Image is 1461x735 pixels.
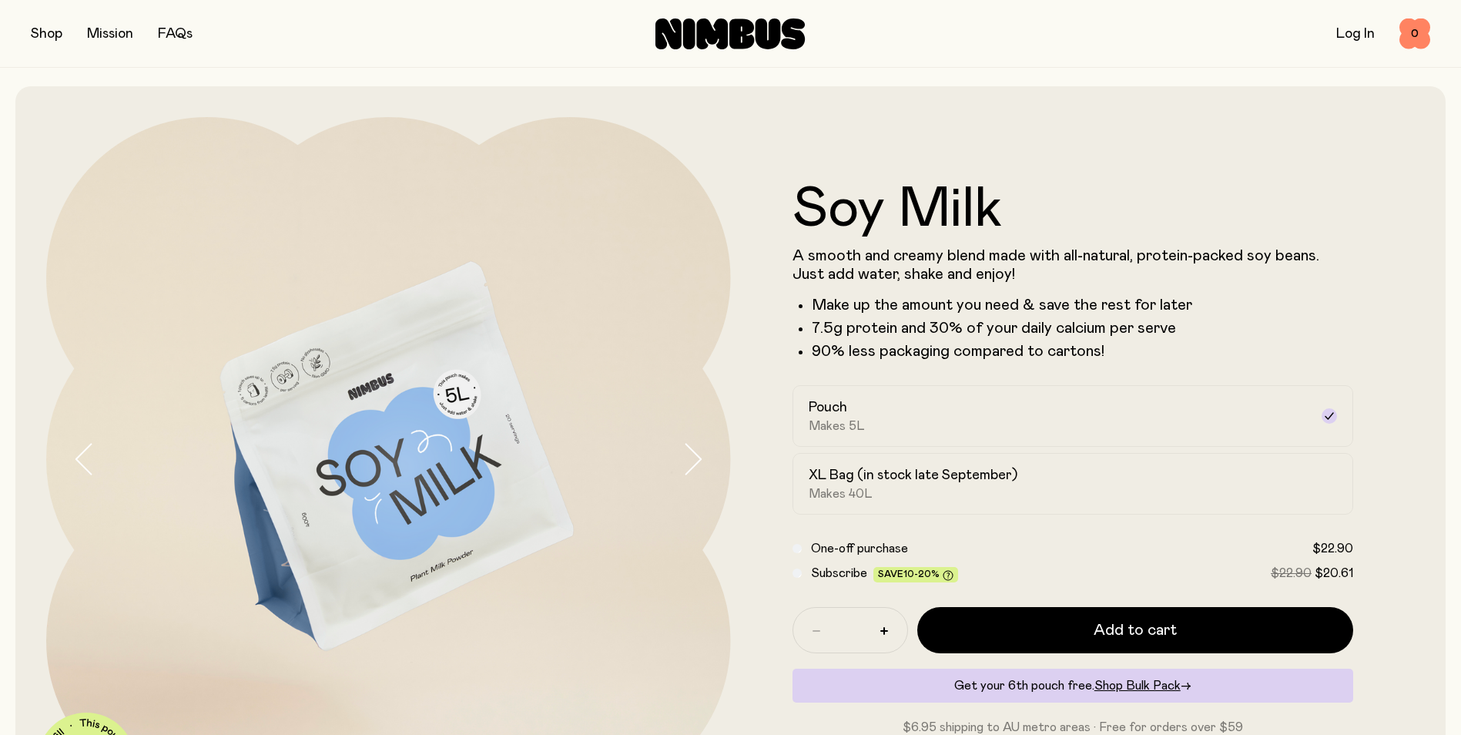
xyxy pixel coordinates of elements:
[809,466,1017,485] h2: XL Bag (in stock late September)
[158,27,193,41] a: FAQs
[1312,542,1353,555] span: $22.90
[903,569,940,579] span: 10-20%
[1094,619,1177,641] span: Add to cart
[1094,680,1191,692] a: Shop Bulk Pack→
[1399,18,1430,49] button: 0
[809,398,847,417] h2: Pouch
[1336,27,1375,41] a: Log In
[792,182,1354,237] h1: Soy Milk
[811,542,908,555] span: One-off purchase
[812,319,1354,337] li: 7.5g protein and 30% of your daily calcium per serve
[878,569,953,581] span: Save
[812,296,1354,314] li: Make up the amount you need & save the rest for later
[809,486,873,502] span: Makes 40L
[1271,567,1312,579] span: $22.90
[917,607,1354,653] button: Add to cart
[1094,680,1181,692] span: Shop Bulk Pack
[87,27,133,41] a: Mission
[792,247,1354,284] p: A smooth and creamy blend made with all-natural, protein-packed soy beans. Just add water, shake ...
[1315,567,1353,579] span: $20.61
[812,342,1354,361] p: 90% less packaging compared to cartons!
[792,669,1354,703] div: Get your 6th pouch free.
[809,418,865,434] span: Makes 5L
[811,567,867,579] span: Subscribe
